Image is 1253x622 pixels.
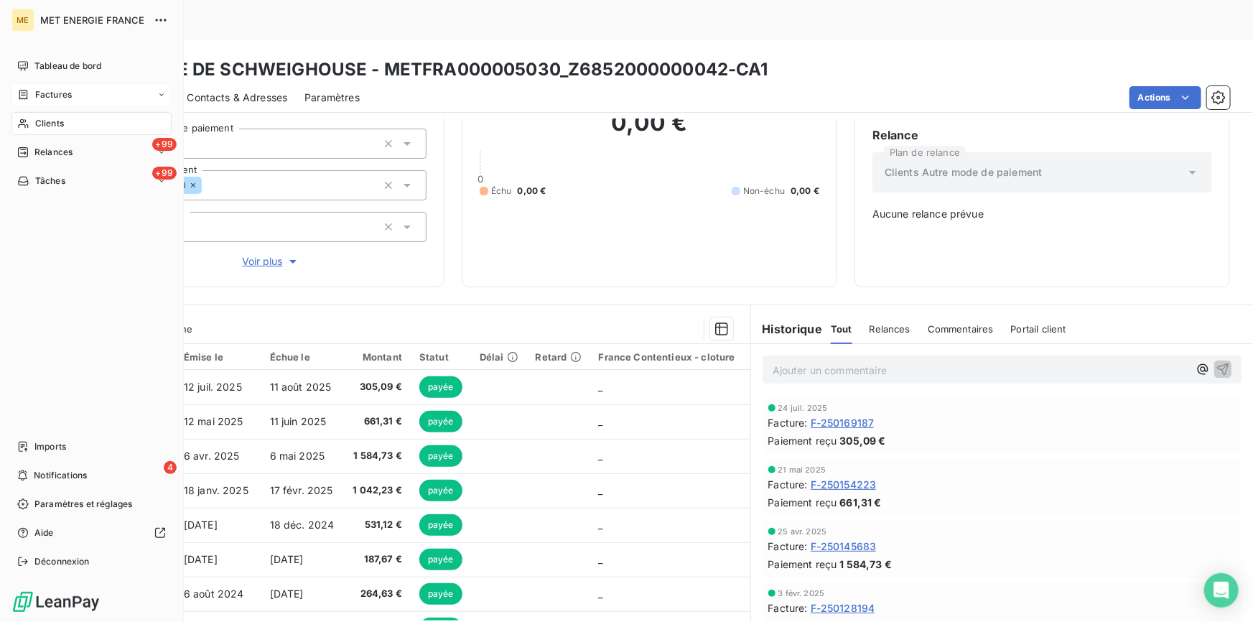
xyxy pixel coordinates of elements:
[768,495,837,510] span: Paiement reçu
[872,207,1212,221] span: Aucune relance prévue
[419,549,462,570] span: payée
[353,380,403,394] span: 305,09 €
[1129,86,1201,109] button: Actions
[184,519,218,531] span: [DATE]
[270,588,304,600] span: [DATE]
[599,450,603,462] span: _
[270,484,333,496] span: 17 févr. 2025
[184,588,244,600] span: 6 août 2024
[743,185,785,198] span: Non-échu
[419,411,462,432] span: payée
[419,514,462,536] span: payée
[811,477,877,492] span: F-250154223
[184,415,243,427] span: 12 mai 2025
[35,117,64,130] span: Clients
[353,518,403,532] span: 531,12 €
[419,376,462,398] span: payée
[768,477,808,492] span: Facture :
[840,557,893,572] span: 1 584,73 €
[840,433,886,448] span: 305,09 €
[872,126,1212,144] h6: Relance
[840,495,882,510] span: 661,31 €
[184,484,248,496] span: 18 janv. 2025
[536,351,582,363] div: Retard
[243,254,300,269] span: Voir plus
[1011,323,1066,335] span: Portail client
[353,552,403,567] span: 187,67 €
[152,138,177,151] span: +99
[599,553,603,565] span: _
[870,323,910,335] span: Relances
[491,185,512,198] span: Échu
[885,165,1043,180] span: Clients Autre mode de paiement
[34,555,90,568] span: Déconnexion
[811,600,875,616] span: F-250128194
[419,480,462,501] span: payée
[928,323,994,335] span: Commentaires
[152,167,177,180] span: +99
[270,381,332,393] span: 11 août 2025
[353,414,403,429] span: 661,31 €
[34,498,132,511] span: Paramètres et réglages
[270,450,325,462] span: 6 mai 2025
[270,519,335,531] span: 18 déc. 2024
[34,469,87,482] span: Notifications
[599,381,603,393] span: _
[270,553,304,565] span: [DATE]
[768,539,808,554] span: Facture :
[599,588,603,600] span: _
[116,254,427,269] button: Voir plus
[184,381,242,393] span: 12 juil. 2025
[1204,573,1239,608] div: Open Intercom Messenger
[34,146,73,159] span: Relances
[599,415,603,427] span: _
[518,185,546,198] span: 0,00 €
[353,587,403,601] span: 264,63 €
[778,589,825,598] span: 3 févr. 2025
[480,351,518,363] div: Délai
[164,461,177,474] span: 4
[202,179,213,192] input: Ajouter une valeur
[126,57,768,83] h3: MAIRIE DE SCHWEIGHOUSE - METFRA000005030_Z6852000000042-CA1
[480,108,819,152] h2: 0,00 €
[34,526,54,539] span: Aide
[778,527,827,536] span: 25 avr. 2025
[270,351,336,363] div: Échue le
[599,484,603,496] span: _
[353,351,403,363] div: Montant
[811,539,877,554] span: F-250145683
[184,450,240,462] span: 6 avr. 2025
[768,600,808,616] span: Facture :
[353,449,403,463] span: 1 584,73 €
[751,320,823,338] h6: Historique
[34,440,66,453] span: Imports
[34,60,101,73] span: Tableau de bord
[353,483,403,498] span: 1 042,23 €
[768,433,837,448] span: Paiement reçu
[419,583,462,605] span: payée
[11,590,101,613] img: Logo LeanPay
[791,185,819,198] span: 0,00 €
[599,519,603,531] span: _
[419,445,462,467] span: payée
[419,351,462,363] div: Statut
[35,175,65,187] span: Tâches
[304,90,360,105] span: Paramètres
[599,351,735,363] div: France Contentieux - cloture
[184,351,253,363] div: Émise le
[778,404,828,412] span: 24 juil. 2025
[831,323,852,335] span: Tout
[478,173,483,185] span: 0
[187,90,287,105] span: Contacts & Adresses
[270,415,327,427] span: 11 juin 2025
[811,415,875,430] span: F-250169187
[11,521,172,544] a: Aide
[184,553,218,565] span: [DATE]
[768,415,808,430] span: Facture :
[768,557,837,572] span: Paiement reçu
[778,465,826,474] span: 21 mai 2025
[35,88,72,101] span: Factures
